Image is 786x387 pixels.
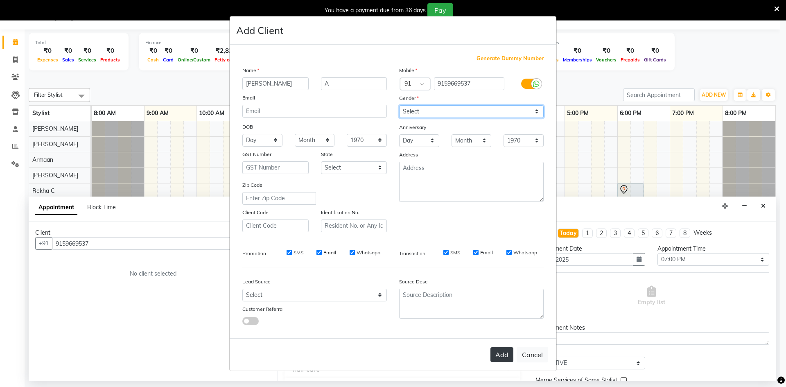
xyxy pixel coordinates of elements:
input: Last Name [321,77,387,90]
label: Lead Source [242,278,271,285]
label: Whatsapp [513,249,537,256]
label: SMS [450,249,460,256]
label: Whatsapp [357,249,380,256]
input: Mobile [434,77,505,90]
button: Cancel [517,347,548,362]
label: Email [323,249,336,256]
label: Email [242,94,255,102]
label: Client Code [242,209,269,216]
label: Source Desc [399,278,427,285]
label: Mobile [399,67,417,74]
label: Customer Referral [242,306,284,313]
input: GST Number [242,161,309,174]
label: GST Number [242,151,271,158]
label: SMS [294,249,303,256]
label: DOB [242,123,253,131]
h4: Add Client [236,23,283,38]
span: Generate Dummy Number [477,54,544,63]
input: Email [242,105,387,118]
label: Zip Code [242,181,262,189]
label: Anniversary [399,124,426,131]
label: Promotion [242,250,266,257]
label: Identification No. [321,209,359,216]
input: Client Code [242,220,309,232]
label: Email [480,249,493,256]
input: Enter Zip Code [242,192,316,205]
label: Name [242,67,259,74]
input: First Name [242,77,309,90]
input: Resident No. or Any Id [321,220,387,232]
label: Transaction [399,250,425,257]
label: Address [399,151,418,158]
label: Gender [399,95,419,102]
button: Add [490,347,513,362]
label: State [321,151,333,158]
